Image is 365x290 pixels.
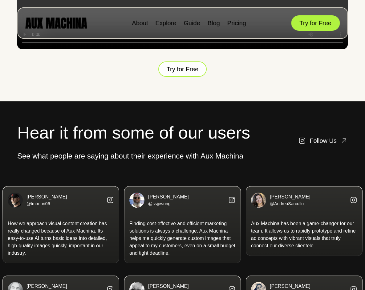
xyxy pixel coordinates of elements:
a: Explore [156,20,176,26]
p: [PERSON_NAME] [26,283,67,290]
p: @ssjpwong [148,201,189,207]
p: [PERSON_NAME] [270,193,310,201]
img: Instagram [298,137,306,144]
h2: Hear it from some of our users [17,120,250,146]
a: Pricing [227,20,246,26]
p: [PERSON_NAME] [270,283,310,290]
p: [PERSON_NAME] [26,193,67,201]
img: AUX MACHINA [25,18,87,28]
a: About [132,20,148,26]
p: [PERSON_NAME] [148,283,189,290]
p: Aux Machina has been a game-changer for our team. It allows us to rapidly prototype and refine ad... [251,220,357,249]
a: Guide [184,20,200,26]
p: @AndreaSarcullo [270,201,310,207]
img: Instagram [350,196,357,204]
img: Andrea S. [251,193,266,208]
p: See what people are saying about their experience with Aux Machina [17,151,250,162]
a: Follow Us [298,136,348,145]
img: Thomas M. [8,193,23,208]
button: Try for Free [291,15,340,31]
a: Blog [208,20,220,26]
p: [PERSON_NAME] [148,193,189,201]
img: Simon W. [129,193,144,208]
img: Instagram [107,196,114,204]
p: How we approach visual content creation has really changed because of Aux Machina. Its easy-to-us... [8,220,114,257]
img: Instagram [228,196,236,204]
button: Try for Free [158,61,207,78]
p: @tmtmori06 [26,201,67,207]
p: Finding cost-effective and efficient marketing solutions is always a challenge. Aux Machina helps... [129,220,236,257]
